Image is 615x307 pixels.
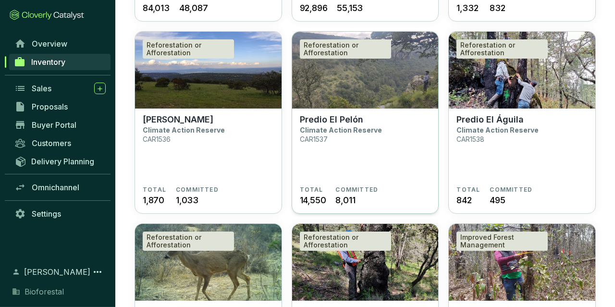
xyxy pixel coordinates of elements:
a: Customers [10,135,111,151]
div: Reforestation or Afforestation [300,232,391,251]
p: Predio El Águila [456,114,524,125]
span: 495 [490,194,505,207]
span: Customers [32,138,71,148]
span: TOTAL [300,186,323,194]
p: Climate Action Reserve [300,126,382,134]
span: Bioforestal [25,286,64,297]
p: CAR1537 [300,135,328,143]
a: Predio El ÁguilaReforestation or AfforestationPredio El ÁguilaClimate Action ReserveCAR1538TOTAL8... [448,31,596,214]
span: Inventory [31,57,65,67]
span: Buyer Portal [32,120,76,130]
p: [PERSON_NAME] [143,114,213,125]
p: CAR1536 [143,135,171,143]
span: [PERSON_NAME] [24,266,90,278]
span: TOTAL [143,186,166,194]
a: Inventory [9,54,111,70]
div: Reforestation or Afforestation [300,39,391,59]
div: Reforestation or Afforestation [143,232,234,251]
img: Estancia Borrotes [292,224,439,301]
a: Omnichannel [10,179,111,196]
p: Predio El Pelón [300,114,363,125]
span: 1,332 [456,1,478,14]
a: Proposals [10,98,111,115]
img: Peña del gato [135,32,282,109]
span: COMMITTED [490,186,532,194]
div: Improved Forest Management [456,232,548,251]
span: Sales [32,84,51,93]
a: Overview [10,36,111,52]
div: Reforestation or Afforestation [143,39,234,59]
div: Reforestation or Afforestation [456,39,548,59]
a: Peña del gatoReforestation or Afforestation[PERSON_NAME]Climate Action ReserveCAR1536TOTAL1,870CO... [135,31,282,214]
a: Buyer Portal [10,117,111,133]
span: 48,087 [179,1,208,14]
a: Delivery Planning [10,153,111,169]
p: Climate Action Reserve [143,126,225,134]
span: 84,013 [143,1,170,14]
span: COMMITTED [176,186,219,194]
span: 55,153 [337,1,363,14]
span: Settings [32,209,61,219]
img: Predio El Pelón [292,32,439,109]
span: 1,033 [176,194,198,207]
span: Proposals [32,102,68,111]
span: 832 [490,1,505,14]
span: Delivery Planning [31,157,94,166]
img: Predio El Águila [449,32,595,109]
a: Predio El PelónReforestation or AfforestationPredio El PelónClimate Action ReserveCAR1537TOTAL14,... [292,31,439,214]
a: Sales [10,80,111,97]
span: 842 [456,194,471,207]
span: Omnichannel [32,183,79,192]
span: 14,550 [300,194,326,207]
img: Ejido Atopixco [449,224,595,301]
span: TOTAL [456,186,480,194]
span: Overview [32,39,67,49]
span: COMMITTED [335,186,378,194]
span: 1,870 [143,194,164,207]
a: Settings [10,206,111,222]
p: CAR1538 [456,135,484,143]
img: El Tecolote [135,224,282,301]
span: 8,011 [335,194,355,207]
p: Climate Action Reserve [456,126,539,134]
span: 92,896 [300,1,328,14]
